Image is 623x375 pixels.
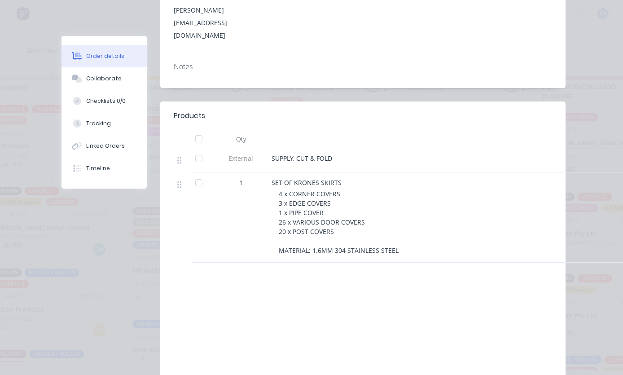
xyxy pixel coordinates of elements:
div: Linked Orders [86,142,125,150]
button: Tracking [61,112,147,135]
div: Checklists 0/0 [86,97,126,105]
button: Collaborate [61,67,147,90]
div: Notes [174,62,552,71]
span: 1 [239,178,243,187]
div: [PERSON_NAME][EMAIL_ADDRESS][DOMAIN_NAME] [174,4,238,42]
div: Order details [86,52,124,60]
span: 4 x CORNER COVERS 3 x EDGE COVERS 1 x PIPE COVER 26 x VARIOUS DOOR COVERS 20 x POST COVERS MATERI... [279,190,399,255]
button: Linked Orders [61,135,147,157]
button: Order details [61,45,147,67]
div: Collaborate [86,75,122,83]
button: Checklists 0/0 [61,90,147,112]
div: Tracking [86,119,111,128]
div: Timeline [86,164,110,172]
span: SET OF KRONES SKIRTS [272,178,342,187]
div: Qty [214,130,268,148]
span: SUPPLY, CUT & FOLD [272,154,332,163]
div: Products [174,110,205,121]
span: External [218,154,264,163]
button: Timeline [61,157,147,180]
